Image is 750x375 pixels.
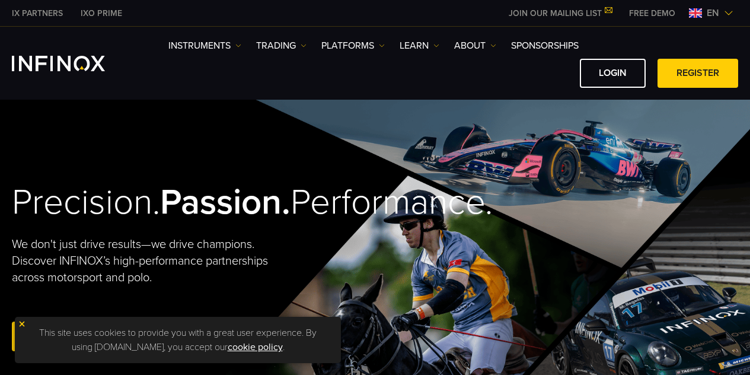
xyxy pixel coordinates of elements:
[256,39,307,53] a: TRADING
[12,56,133,71] a: INFINOX Logo
[454,39,496,53] a: ABOUT
[12,181,339,224] h2: Precision. Performance.
[620,7,684,20] a: INFINOX MENU
[511,39,579,53] a: SPONSORSHIPS
[160,181,291,224] strong: Passion.
[580,59,646,88] a: LOGIN
[12,236,273,286] p: We don't just drive results—we drive champions. Discover INFINOX’s high-performance partnerships ...
[18,320,26,328] img: yellow close icon
[168,39,241,53] a: Instruments
[321,39,385,53] a: PLATFORMS
[658,59,738,88] a: REGISTER
[12,322,92,351] a: REGISTER
[702,6,724,20] span: en
[3,7,72,20] a: INFINOX
[21,323,335,357] p: This site uses cookies to provide you with a great user experience. By using [DOMAIN_NAME], you a...
[400,39,439,53] a: Learn
[500,8,620,18] a: JOIN OUR MAILING LIST
[72,7,131,20] a: INFINOX
[228,341,283,353] a: cookie policy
